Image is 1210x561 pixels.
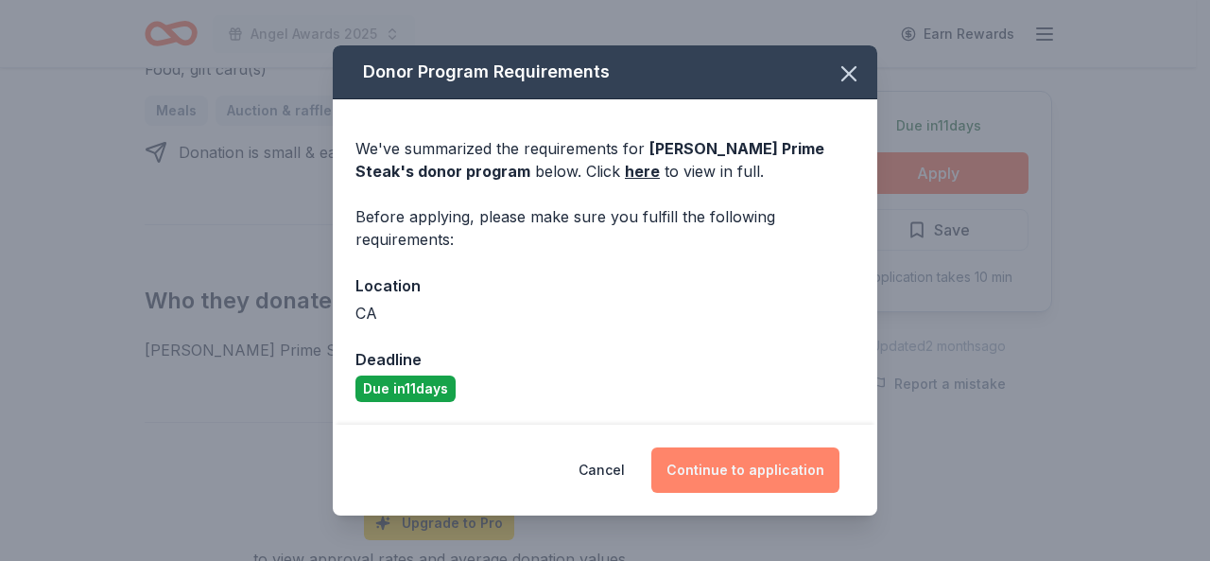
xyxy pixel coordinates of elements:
div: Deadline [355,347,855,372]
div: CA [355,302,855,324]
button: Cancel [579,447,625,493]
div: We've summarized the requirements for below. Click to view in full. [355,137,855,183]
a: here [625,160,660,183]
div: Location [355,273,855,298]
div: Before applying, please make sure you fulfill the following requirements: [355,205,855,251]
div: Due in 11 days [355,376,456,402]
button: Continue to application [651,447,839,493]
div: Donor Program Requirements [333,45,877,99]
